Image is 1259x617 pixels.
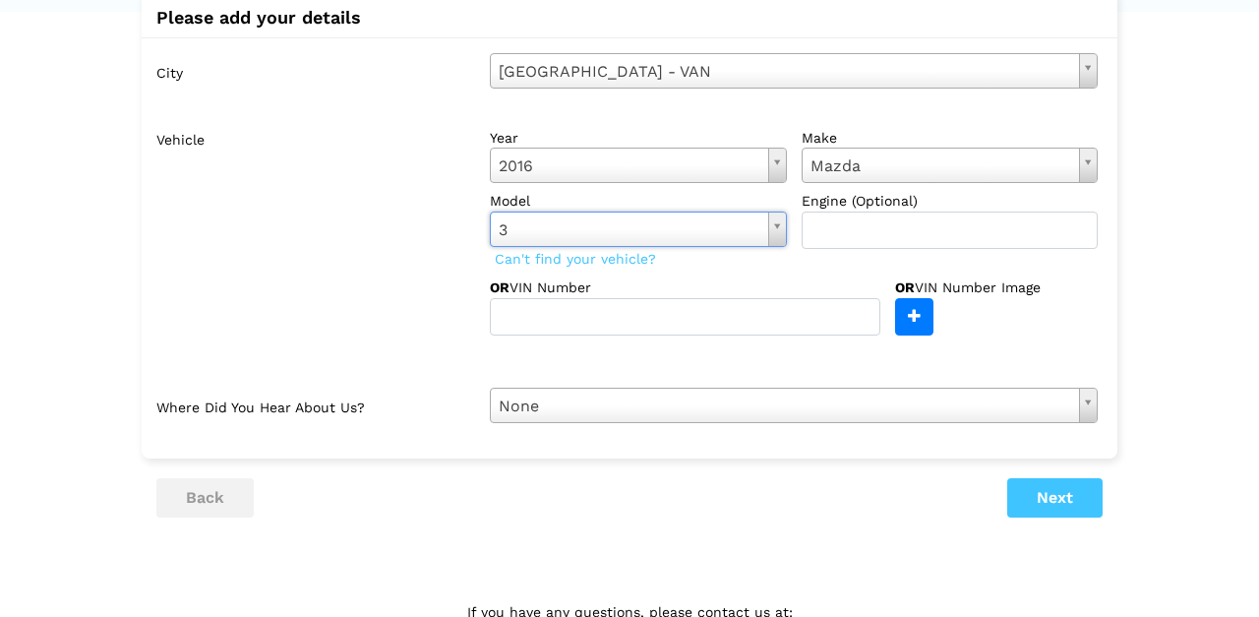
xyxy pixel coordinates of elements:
strong: OR [490,279,510,295]
label: year [490,128,787,148]
button: back [156,478,254,518]
span: [GEOGRAPHIC_DATA] - VAN [499,59,1071,85]
span: None [499,394,1071,419]
strong: OR [895,279,915,295]
h2: Please add your details [156,8,1103,28]
a: Mazda [802,148,1099,183]
label: model [490,191,787,211]
button: Next [1007,478,1103,518]
label: VIN Number Image [895,278,1083,297]
label: Where did you hear about us? [156,388,475,423]
label: VIN Number [490,278,652,297]
span: 3 [499,217,760,243]
a: None [490,388,1098,423]
label: City [156,53,475,89]
a: 3 [490,212,787,247]
span: Mazda [810,154,1072,179]
span: Can't find your vehicle? [490,246,661,272]
label: Engine (Optional) [802,191,1099,211]
a: [GEOGRAPHIC_DATA] - VAN [490,53,1098,89]
a: 2016 [490,148,787,183]
label: make [802,128,1099,148]
label: Vehicle [156,120,475,336]
span: 2016 [499,154,760,179]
